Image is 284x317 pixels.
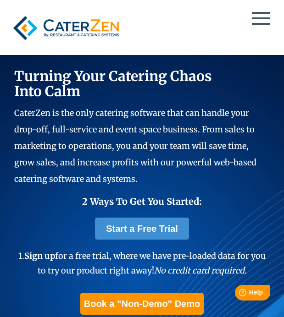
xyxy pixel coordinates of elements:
span: 1. for a free trial, where we have pre-loaded data for you to try our product right away! [18,251,266,276]
a: Start a Free Trial [95,218,189,240]
span: CaterZen is the only catering software that can handle your drop-off, full-service and event spac... [14,108,256,184]
a: Book a "Non-Demo" Demo [80,293,204,315]
span: Turning Your Catering Chaos Into Calm [14,67,212,100]
em: No credit card required. [154,265,247,276]
iframe: Help widget launcher [202,281,274,307]
span: Sign up [24,251,55,261]
span: 2 Ways To Get You Started: [82,196,202,207]
img: caterzen [9,11,123,45]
